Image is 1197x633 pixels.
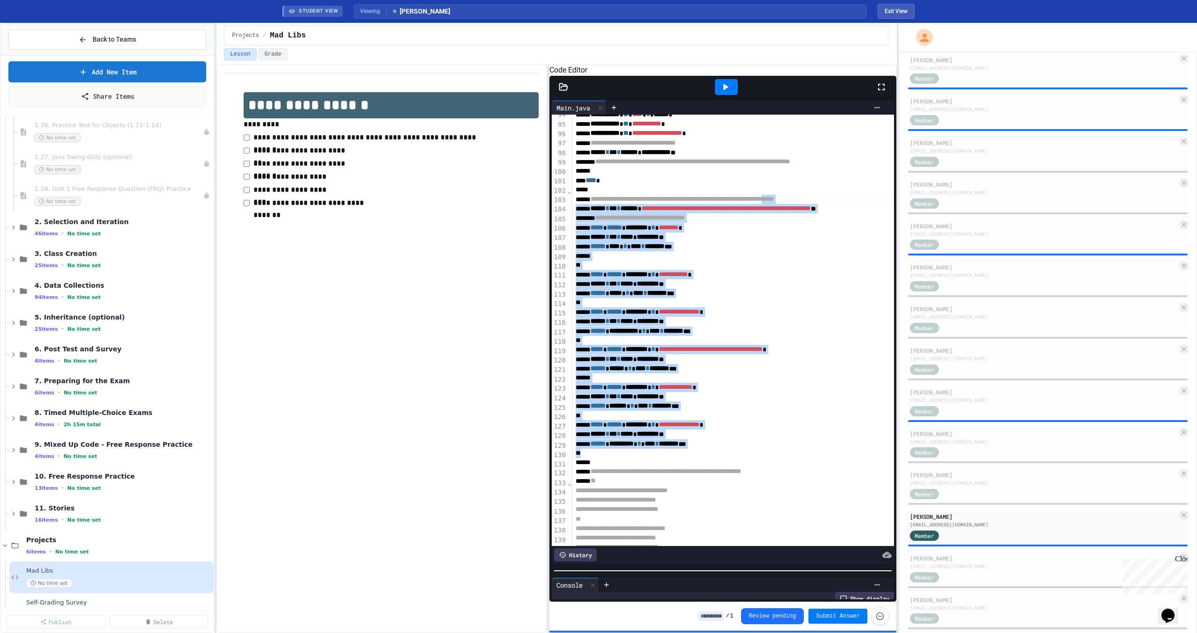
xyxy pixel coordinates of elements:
[552,526,567,535] div: 138
[35,197,80,206] span: No time set
[35,133,80,142] span: No time set
[910,438,1177,445] div: [EMAIL_ADDRESS][DOMAIN_NAME]
[1158,596,1188,624] iframe: chat widget
[910,263,1177,271] div: [PERSON_NAME]
[35,472,212,480] span: 10. Free Response Practice
[910,313,1177,320] div: [EMAIL_ADDRESS][DOMAIN_NAME]
[62,230,64,237] span: •
[910,429,1177,438] div: [PERSON_NAME]
[915,573,934,582] span: Member
[552,384,567,393] div: 123
[910,604,1177,611] div: [EMAIL_ADDRESS][DOMAIN_NAME]
[7,615,106,628] a: Publish
[552,578,599,592] div: Console
[62,516,64,524] span: •
[26,549,46,555] span: 6 items
[915,282,934,291] span: Member
[67,485,101,491] span: No time set
[910,189,1177,196] div: [EMAIL_ADDRESS][DOMAIN_NAME]
[741,608,804,624] button: Review pending
[910,355,1177,362] div: [EMAIL_ADDRESS][DOMAIN_NAME]
[910,397,1177,404] div: [EMAIL_ADDRESS][DOMAIN_NAME]
[35,153,203,161] span: 1.27. Java Swing GUIs (optional)
[58,421,60,428] span: •
[910,305,1177,313] div: [PERSON_NAME]
[62,262,64,269] span: •
[552,337,567,347] div: 118
[270,30,306,41] span: Mad Libs
[55,549,89,555] span: No time set
[62,325,64,333] span: •
[552,167,567,177] div: 100
[910,521,1177,528] div: [EMAIL_ADDRESS][DOMAIN_NAME]
[35,377,212,385] span: 7. Preparing for the Exam
[552,130,567,139] div: 96
[552,403,567,413] div: 125
[915,116,934,124] span: Member
[910,563,1177,570] div: [EMAIL_ADDRESS][DOMAIN_NAME]
[8,29,206,50] button: Back to Teams
[35,485,58,491] span: 13 items
[35,294,58,300] span: 94 items
[552,451,567,460] div: 130
[35,504,212,512] span: 11. Stories
[552,536,567,545] div: 139
[567,479,572,487] span: Fold line
[552,347,567,356] div: 119
[910,180,1177,189] div: [PERSON_NAME]
[203,192,210,199] div: Unpublished
[552,375,567,385] div: 122
[816,612,860,620] span: Submit Answer
[552,507,567,517] div: 136
[552,517,567,526] div: 137
[910,222,1177,230] div: [PERSON_NAME]
[391,7,450,16] span: [PERSON_NAME]
[67,262,101,269] span: No time set
[910,147,1177,154] div: [EMAIL_ADDRESS][DOMAIN_NAME]
[549,65,896,76] h6: Code Editor
[552,431,567,441] div: 128
[26,599,212,607] span: Self-Grading Survey
[910,138,1177,147] div: [PERSON_NAME]
[552,299,567,309] div: 114
[910,106,1177,113] div: [EMAIL_ADDRESS][DOMAIN_NAME]
[64,358,97,364] span: No time set
[910,596,1177,604] div: [PERSON_NAME]
[552,479,567,488] div: 133
[552,205,567,214] div: 104
[552,281,567,290] div: 112
[35,358,54,364] span: 4 items
[552,158,567,167] div: 99
[35,313,212,321] span: 5. Inheritance (optional)
[910,388,1177,396] div: [PERSON_NAME]
[910,512,1177,521] div: [PERSON_NAME]
[552,224,567,233] div: 106
[4,4,65,59] div: Chat with us now!Close
[915,531,934,540] span: Member
[567,187,572,195] span: Fold line
[8,61,206,82] a: Add New Item
[552,215,567,224] div: 105
[552,460,567,469] div: 131
[552,177,567,186] div: 101
[62,293,64,301] span: •
[58,357,60,364] span: •
[915,158,934,166] span: Member
[552,328,567,337] div: 117
[552,422,567,431] div: 127
[67,294,101,300] span: No time set
[910,56,1177,64] div: [PERSON_NAME]
[915,324,934,332] span: Member
[8,86,206,106] a: Share Items
[50,548,51,555] span: •
[299,7,338,15] span: STUDENT VIEW
[552,441,567,451] div: 129
[1119,555,1188,595] iframe: chat widget
[35,249,212,258] span: 3. Class Creation
[730,612,733,620] span: 1
[552,149,567,158] div: 98
[552,243,567,253] div: 108
[835,592,894,605] div: Show display
[915,365,934,374] span: Member
[915,199,934,208] span: Member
